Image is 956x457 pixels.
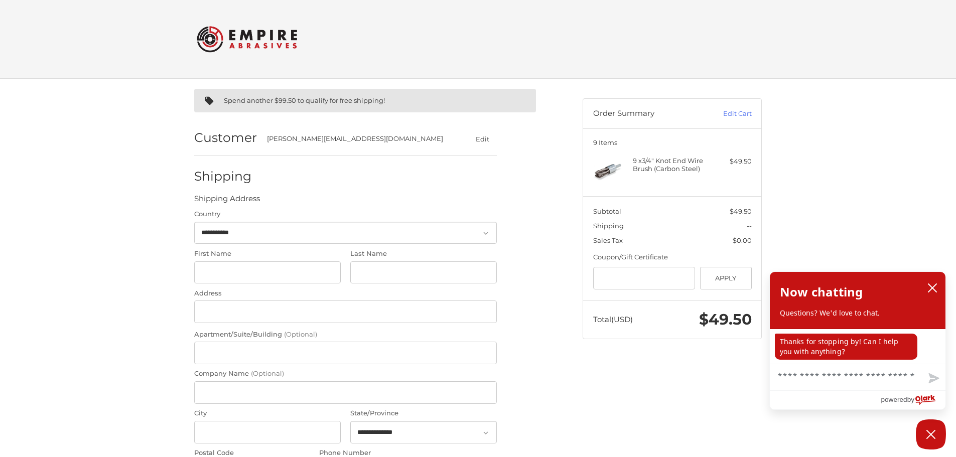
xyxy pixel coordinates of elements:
[593,267,696,289] input: Gift Certificate or Coupon Code
[194,330,497,340] label: Apartment/Suite/Building
[881,393,907,406] span: powered
[699,310,752,329] span: $49.50
[468,131,497,146] button: Edit
[194,408,341,418] label: City
[733,236,752,244] span: $0.00
[701,109,752,119] a: Edit Cart
[747,222,752,230] span: --
[194,169,253,184] h2: Shipping
[593,138,752,146] h3: 9 Items
[251,369,284,377] small: (Optional)
[350,408,497,418] label: State/Province
[924,280,940,295] button: close chatbox
[920,367,945,390] button: Send message
[633,157,710,173] h4: 9 x 3/4" Knot End Wire Brush (Carbon Steel)
[593,236,623,244] span: Sales Tax
[593,252,752,262] div: Coupon/Gift Certificate
[194,288,497,298] label: Address
[916,419,946,449] button: Close Chatbox
[700,267,752,289] button: Apply
[197,20,297,59] img: Empire Abrasives
[194,193,260,209] legend: Shipping Address
[284,330,317,338] small: (Optional)
[593,315,633,324] span: Total (USD)
[769,271,946,410] div: olark chatbox
[593,109,701,119] h3: Order Summary
[267,134,449,144] div: [PERSON_NAME][EMAIL_ADDRESS][DOMAIN_NAME]
[224,96,385,104] span: Spend another $99.50 to qualify for free shipping!
[770,329,945,364] div: chat
[907,393,914,406] span: by
[712,157,752,167] div: $49.50
[194,249,341,259] label: First Name
[194,209,497,219] label: Country
[775,334,917,360] p: Thanks for stopping by! Can I help you with anything?
[780,282,863,302] h2: Now chatting
[730,207,752,215] span: $49.50
[593,207,621,215] span: Subtotal
[780,308,935,318] p: Questions? We'd love to chat.
[593,222,624,230] span: Shipping
[194,369,497,379] label: Company Name
[881,391,945,409] a: Powered by Olark
[350,249,497,259] label: Last Name
[194,130,257,145] h2: Customer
